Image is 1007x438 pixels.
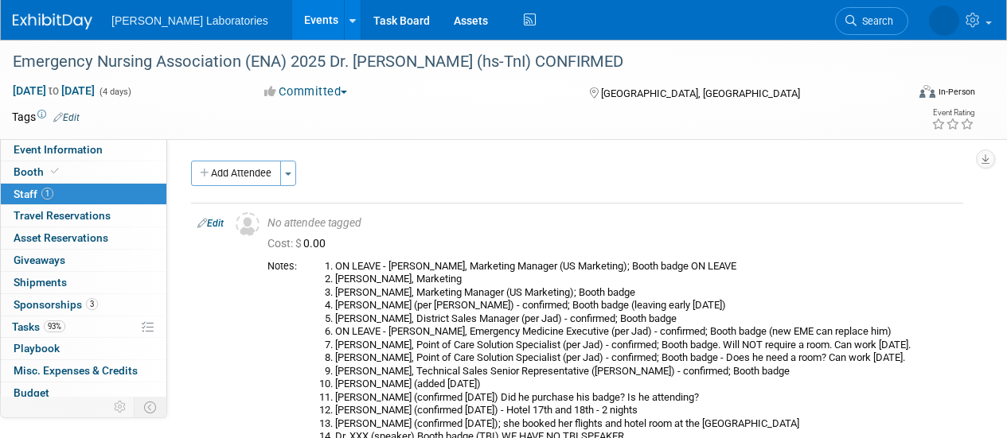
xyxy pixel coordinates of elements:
a: Misc. Expenses & Credits [1,360,166,382]
span: Event Information [14,143,103,156]
a: Playbook [1,338,166,359]
span: 93% [44,320,65,332]
img: ExhibitDay [13,14,92,29]
span: Shipments [14,276,67,289]
span: Sponsorships [14,298,98,311]
span: Playbook [14,342,60,355]
li: [PERSON_NAME] (added [DATE]) [335,378,957,391]
span: (4 days) [98,87,131,97]
li: [PERSON_NAME] (confirmed [DATE]) - Hotel 17th and 18th - 2 nights [335,404,957,417]
span: Booth [14,165,62,178]
a: Event Information [1,139,166,161]
li: [PERSON_NAME] (confirmed [DATE]) Did he purchase his badge? Is he attending? [335,391,957,405]
td: Personalize Event Tab Strip [107,397,135,417]
li: ON LEAVE - [PERSON_NAME], Marketing Manager (US Marketing); Booth badge ON LEAVE [335,260,957,273]
span: 1 [41,188,53,200]
span: Giveaways [14,254,65,266]
div: Event Format [834,83,975,107]
a: Booth [1,161,166,183]
li: [PERSON_NAME], Marketing [335,273,957,286]
span: Misc. Expenses & Credits [14,364,138,377]
img: Tisha Davis [929,6,959,36]
div: Emergency Nursing Association (ENA) 2025 Dr. [PERSON_NAME] (hs-TnI) CONFIRMED [7,48,893,76]
span: 3 [86,298,98,310]
span: Travel Reservations [14,209,111,222]
a: Sponsorships3 [1,294,166,316]
img: Format-Inperson.png [919,85,935,98]
li: [PERSON_NAME], Marketing Manager (US Marketing); Booth badge [335,286,957,300]
div: No attendee tagged [267,216,957,231]
div: Notes: [267,260,297,273]
span: [DATE] [DATE] [12,83,96,98]
li: [PERSON_NAME], Point of Care Solution Specialist (per Jad) - confirmed; Booth badge. Will NOT req... [335,339,957,352]
li: [PERSON_NAME], District Sales Manager (per Jad) - confirmed; Booth badge [335,312,957,326]
li: [PERSON_NAME] (confirmed [DATE]); she booked her flights and hotel room at the [GEOGRAPHIC_DATA] [335,417,957,431]
span: to [46,84,61,97]
span: Tasks [12,320,65,333]
span: Staff [14,188,53,200]
div: In-Person [938,86,975,98]
li: [PERSON_NAME], Point of Care Solution Specialist (per Jad) - confirmed; Booth badge - Does he nee... [335,351,957,365]
span: 0.00 [267,237,332,250]
span: Asset Reservations [14,231,108,244]
span: [PERSON_NAME] Laboratories [111,14,268,27]
img: Unassigned-User-Icon.png [236,212,260,236]
a: Shipments [1,272,166,293]
span: Budget [14,386,49,399]
li: [PERSON_NAME] (per [PERSON_NAME]) - confirmed; Booth badge (leaving early [DATE]) [335,299,957,312]
a: Giveaways [1,250,166,271]
a: Budget [1,382,166,404]
span: [GEOGRAPHIC_DATA], [GEOGRAPHIC_DATA] [601,87,800,99]
a: Asset Reservations [1,227,166,249]
button: Committed [259,83,353,100]
span: Search [857,15,893,27]
td: Tags [12,109,80,125]
span: Cost: $ [267,237,303,250]
li: [PERSON_NAME], Technical Sales Senior Representative ([PERSON_NAME]) - confirmed; Booth badge [335,365,957,378]
button: Add Attendee [191,161,281,186]
li: ON LEAVE - [PERSON_NAME], Emergency Medicine Executive (per Jad) - confirmed; Booth badge (new EM... [335,325,957,339]
a: Edit [53,112,80,123]
a: Tasks93% [1,316,166,338]
a: Staff1 [1,184,166,205]
a: Search [835,7,908,35]
i: Booth reservation complete [51,167,59,176]
td: Toggle Event Tabs [135,397,167,417]
a: Edit [197,218,224,229]
a: Travel Reservations [1,205,166,227]
div: Event Rating [931,109,974,117]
